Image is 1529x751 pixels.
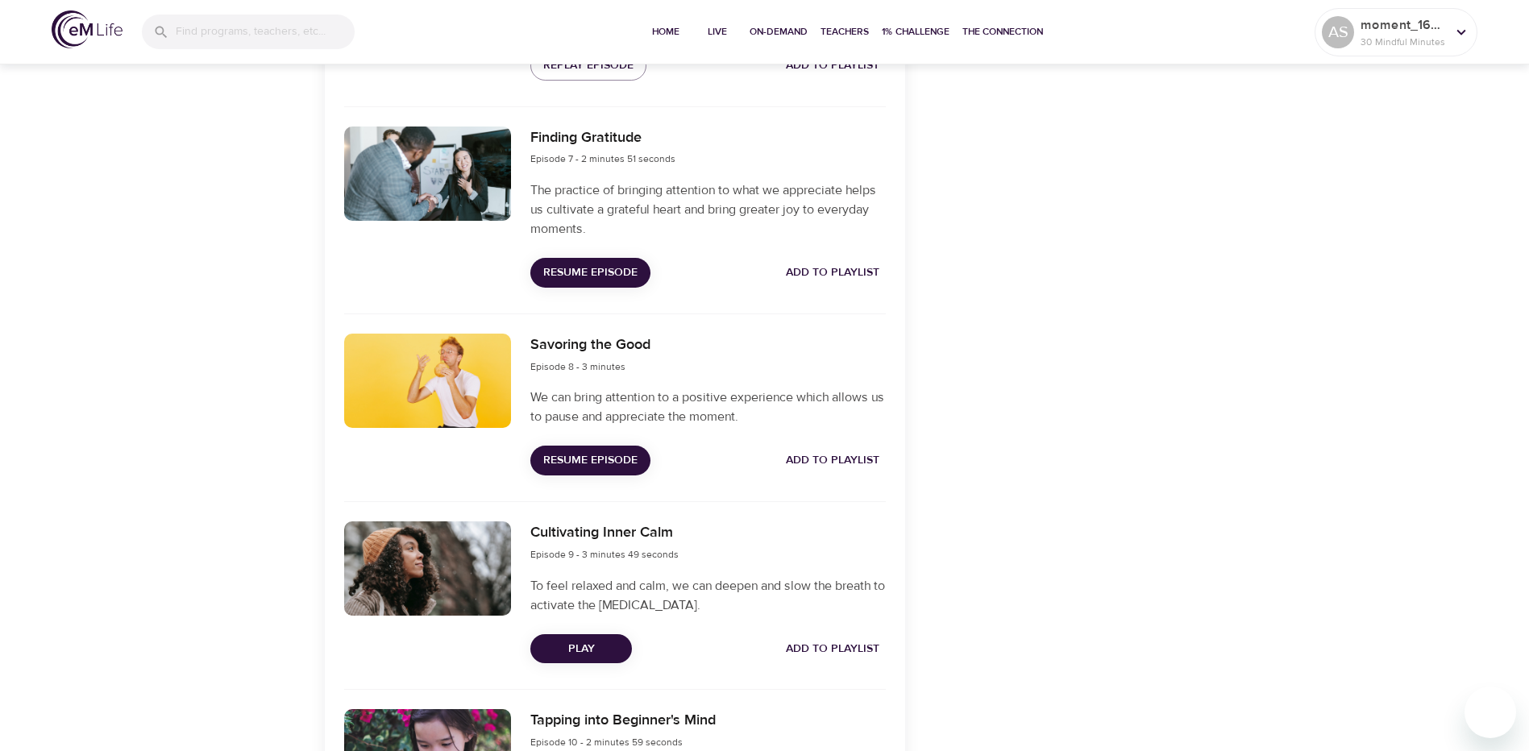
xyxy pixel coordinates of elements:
[821,23,869,40] span: Teachers
[543,450,638,471] span: Resume Episode
[530,736,683,749] span: Episode 10 - 2 minutes 59 seconds
[543,263,638,283] span: Resume Episode
[786,263,879,283] span: Add to Playlist
[52,10,123,48] img: logo
[646,23,685,40] span: Home
[530,576,885,615] p: To feel relaxed and calm, we can deepen and slow the breath to activate the [MEDICAL_DATA].
[543,639,619,659] span: Play
[530,152,675,165] span: Episode 7 - 2 minutes 51 seconds
[530,51,646,81] button: Replay Episode
[750,23,808,40] span: On-Demand
[779,51,886,81] button: Add to Playlist
[698,23,737,40] span: Live
[530,521,679,545] h6: Cultivating Inner Calm
[1465,687,1516,738] iframe: Button to launch messaging window
[786,450,879,471] span: Add to Playlist
[543,56,634,76] span: Replay Episode
[530,634,632,664] button: Play
[530,446,650,475] button: Resume Episode
[530,127,675,150] h6: Finding Gratitude
[530,548,679,561] span: Episode 9 - 3 minutes 49 seconds
[176,15,355,49] input: Find programs, teachers, etc...
[882,23,949,40] span: 1% Challenge
[530,709,716,732] h6: Tapping into Beginner's Mind
[530,388,885,426] p: We can bring attention to a positive experience which allows us to pause and appreciate the moment.
[530,258,650,288] button: Resume Episode
[779,634,886,664] button: Add to Playlist
[786,56,879,76] span: Add to Playlist
[1322,16,1354,48] div: AS
[530,360,625,373] span: Episode 8 - 3 minutes
[530,334,650,357] h6: Savoring the Good
[1361,15,1446,35] p: moment_1679086933
[530,180,885,239] p: The practice of bringing attention to what we appreciate helps us cultivate a grateful heart and ...
[786,639,879,659] span: Add to Playlist
[779,258,886,288] button: Add to Playlist
[779,446,886,475] button: Add to Playlist
[1361,35,1446,49] p: 30 Mindful Minutes
[962,23,1043,40] span: The Connection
